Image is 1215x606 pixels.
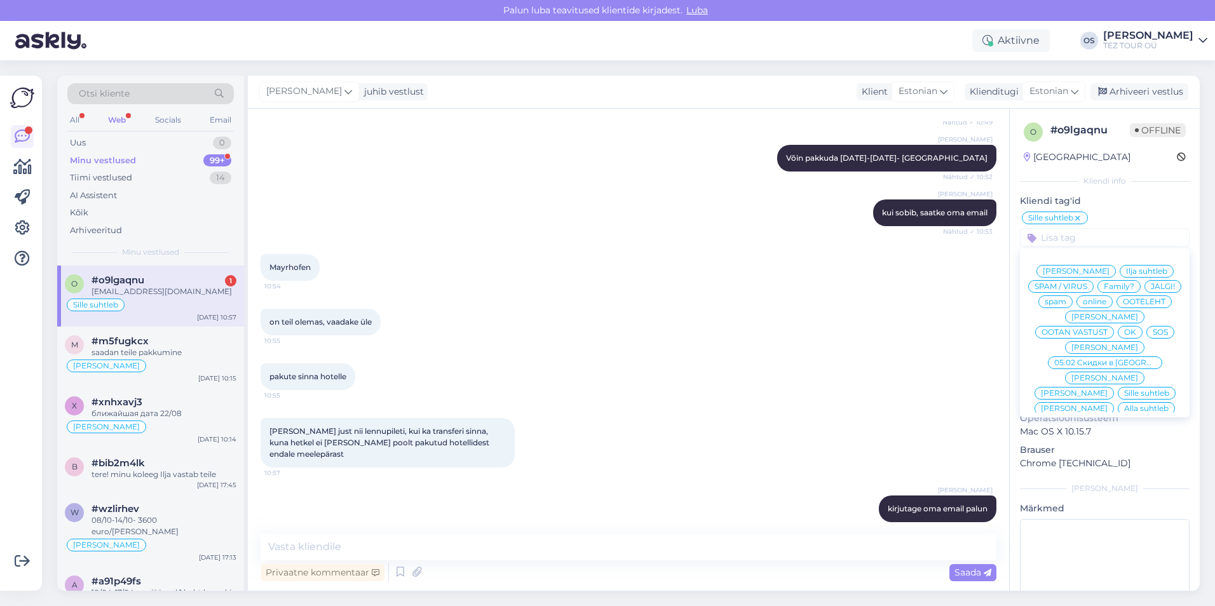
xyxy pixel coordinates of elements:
span: Otsi kliente [79,87,130,100]
span: #m5fugkcx [92,335,149,347]
div: 10/04-17/04- on jäänud 1 koht lennukis [92,587,236,598]
div: Klienditugi [965,85,1019,98]
div: Web [105,112,128,128]
span: Family? [1104,283,1134,290]
span: Estonian [1029,84,1068,98]
span: #wzlirhev [92,503,139,515]
span: [PERSON_NAME] [73,362,140,370]
div: Minu vestlused [70,154,136,167]
span: [PERSON_NAME] [1041,405,1108,412]
img: Askly Logo [10,86,34,110]
div: All [67,112,82,128]
div: Aktiivne [972,29,1050,52]
span: Sille suhtleb [1124,389,1169,397]
p: Mac OS X 10.15.7 [1020,425,1190,438]
div: Arhiveeri vestlus [1090,83,1188,100]
span: Nähtud ✓ 10:52 [943,172,993,182]
span: w [71,508,79,517]
p: Chrome [TECHNICAL_ID] [1020,457,1190,470]
span: Sille suhtleb [1028,214,1073,222]
span: [PERSON_NAME] [1071,374,1138,382]
div: [DATE] 17:13 [199,553,236,562]
span: [PERSON_NAME] [1071,344,1138,351]
div: juhib vestlust [359,85,424,98]
span: [PERSON_NAME] just nii lennupileti, kui ka transferi sinna, kuna hetkel ei [PERSON_NAME] poolt pa... [269,426,491,459]
span: Sille suhtleb [73,301,118,309]
div: Uus [70,137,86,149]
span: 10:54 [264,281,312,291]
div: 99+ [203,154,231,167]
span: o [71,279,78,288]
div: AI Assistent [70,189,117,202]
div: Privaatne kommentaar [261,564,384,581]
div: TEZ TOUR OÜ [1103,41,1193,51]
div: Kliendi info [1020,175,1190,187]
div: [GEOGRAPHIC_DATA] [1024,151,1130,164]
div: [DATE] 10:14 [198,434,236,444]
span: #a91p49fs [92,576,141,587]
span: kui sobib, saatke oma email [882,208,988,217]
p: Kliendi tag'id [1020,194,1190,208]
div: OS [1080,32,1098,50]
span: 10:55 [264,336,312,346]
span: Offline [1130,123,1186,137]
div: [DATE] 10:15 [198,374,236,383]
div: Tiimi vestlused [70,172,132,184]
span: [PERSON_NAME] [938,189,993,199]
span: pakute sinna hotelle [269,372,346,381]
span: SOS [1153,328,1168,336]
span: [PERSON_NAME] [938,135,993,144]
span: Mayrhofen [269,262,311,272]
span: [PERSON_NAME] [266,84,342,98]
input: Lisa tag [1020,228,1190,247]
div: Arhiveeritud [70,224,122,237]
span: spam [1045,298,1066,306]
span: Võin pakkuda [DATE]-[DATE]- [GEOGRAPHIC_DATA] [786,153,988,163]
span: SPAM / VIRUS [1035,283,1087,290]
div: tere! minu koleeg Ilja vastab teile [92,469,236,480]
p: Märkmed [1020,502,1190,515]
span: [PERSON_NAME] [73,541,140,549]
span: 10:55 [264,391,312,400]
div: 14 [210,172,231,184]
div: Email [207,112,234,128]
span: a [72,580,78,589]
span: 10:57 [264,468,312,478]
span: Minu vestlused [122,246,179,258]
div: [PERSON_NAME] [1103,30,1193,41]
span: [PERSON_NAME] [73,423,140,431]
span: Nähtud ✓ 10:53 [943,227,993,236]
div: [DATE] 10:57 [197,313,236,322]
div: Klient [857,85,888,98]
div: ближайшая дата 22/08 [92,408,236,419]
span: [PERSON_NAME] [1041,389,1108,397]
div: saadan teile pakkumine [92,347,236,358]
span: Nähtud ✓ 10:49 [942,118,993,127]
div: 1 [225,275,236,286]
span: o [1030,127,1036,137]
div: [DATE] 17:45 [197,480,236,490]
span: Alla suhtleb [1124,405,1169,412]
span: OOTAN VASTUST [1042,328,1108,336]
span: Estonian [899,84,937,98]
span: #o9lgaqnu [92,274,144,286]
span: Luba [682,4,712,16]
span: #xnhxavj3 [92,396,142,408]
span: kirjutage oma email palun [888,504,988,513]
p: Brauser [1020,443,1190,457]
div: Socials [153,112,184,128]
span: on teil olemas, vaadake üle [269,317,372,327]
div: # o9lgaqnu [1050,123,1130,138]
span: [PERSON_NAME] [1043,267,1110,275]
span: OK [1124,328,1136,336]
span: [PERSON_NAME] [1071,313,1138,321]
span: #bib2m4lk [92,457,145,469]
div: Kõik [70,206,88,219]
span: [PERSON_NAME] [938,485,993,495]
div: [EMAIL_ADDRESS][DOMAIN_NAME] [92,286,236,297]
span: x [72,401,77,410]
div: [PERSON_NAME] [1020,483,1190,494]
span: OOTELEHT [1123,298,1165,306]
span: online [1083,298,1106,306]
div: 0 [213,137,231,149]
